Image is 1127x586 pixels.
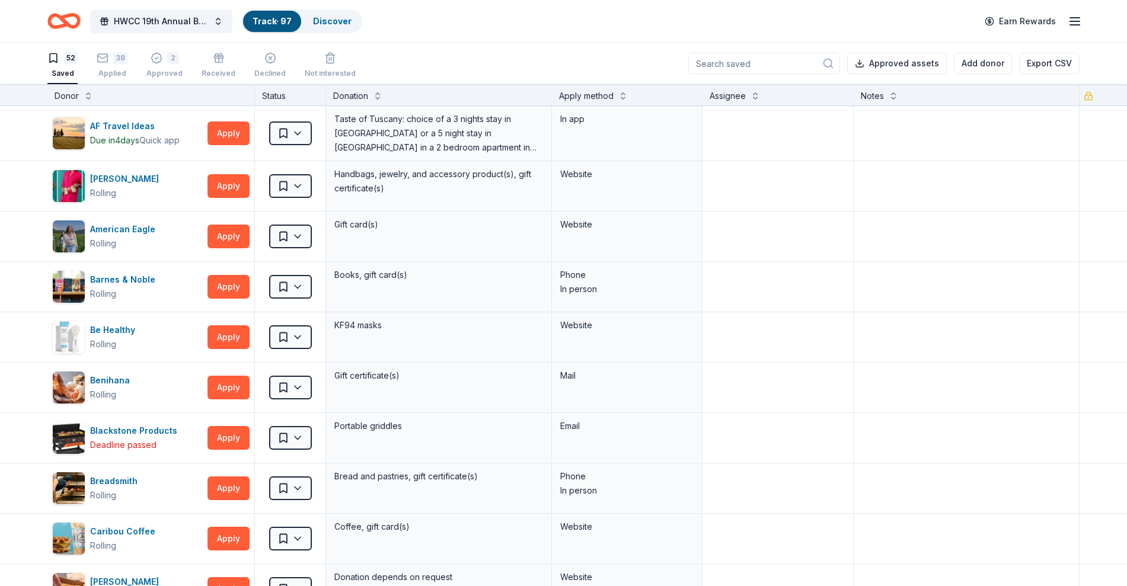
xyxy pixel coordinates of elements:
div: Deadline passed [90,438,157,452]
button: Add donor [954,53,1012,74]
div: Phone [560,469,694,483]
button: Apply [207,174,250,198]
span: HWCC 19th Annual Business Awards Celebration [114,14,209,28]
div: Barnes & Noble [90,273,160,287]
div: Rolling [90,488,116,502]
button: Not interested [305,47,356,84]
button: Apply [207,275,250,299]
div: Received [202,69,235,78]
button: Image for AF Travel IdeasAF Travel IdeasDue in4daysQuick app [52,117,203,150]
div: In person [560,282,694,296]
div: Rolling [90,388,116,402]
button: Image for Caribou CoffeeCaribou CoffeeRolling [52,522,203,555]
button: Apply [207,426,250,450]
div: Website [560,167,694,181]
div: Blackstone Products [90,424,182,438]
button: 2Approved [146,47,183,84]
a: Track· 97 [253,16,292,26]
div: 38 [113,52,127,64]
button: Image for BenihanaBenihanaRolling [52,371,203,404]
button: Declined [254,47,286,84]
div: Website [560,570,694,584]
div: Gift card(s) [333,216,544,233]
div: Breadsmith [90,474,142,488]
div: Books, gift card(s) [333,267,544,283]
div: In person [560,483,694,498]
button: Export CSV [1019,53,1080,74]
div: Apply method [559,89,614,103]
div: Notes [861,89,884,103]
button: Approved assets [847,53,947,74]
button: Apply [207,325,250,349]
div: Be Healthy [90,323,140,337]
input: Search saved [688,53,840,74]
a: Earn Rewards [978,11,1063,32]
div: Taste of Tuscany: choice of a 3 nights stay in [GEOGRAPHIC_DATA] or a 5 night stay in [GEOGRAPHIC... [333,111,544,156]
button: Track· 97Discover [242,9,362,33]
div: Approved [146,69,183,78]
button: Apply [207,225,250,248]
div: Website [560,318,694,332]
button: Image for Be HealthyBe HealthyRolling [52,321,203,354]
div: Donor [55,89,79,103]
div: KF94 masks [333,317,544,334]
button: Image for American EagleAmerican EagleRolling [52,220,203,253]
div: Rolling [90,287,116,301]
div: Quick app [139,135,180,146]
div: Due in 4 days [90,133,139,148]
img: Image for Blackstone Products [53,422,85,454]
div: Portable griddles [333,418,544,434]
img: Image for American Eagle [53,220,85,252]
div: Status [255,84,326,105]
a: Discover [313,16,352,26]
img: Image for Caribou Coffee [53,523,85,555]
div: Assignee [710,89,746,103]
button: Image for Alexis Drake[PERSON_NAME]Rolling [52,169,203,203]
button: 52Saved [47,47,78,84]
img: Image for Alexis Drake [53,170,85,202]
div: Declined [254,69,286,78]
div: Mail [560,369,694,383]
div: 2 [167,52,179,64]
div: Handbags, jewelry, and accessory product(s), gift certificate(s) [333,166,544,197]
div: Bread and pastries, gift certificate(s) [333,468,544,485]
div: [PERSON_NAME] [90,172,164,186]
div: Rolling [90,539,116,553]
div: American Eagle [90,222,160,236]
a: Home [47,7,81,35]
div: Benihana [90,373,135,388]
button: Apply [207,476,250,500]
div: Phone [560,268,694,282]
div: Coffee, gift card(s) [333,518,544,535]
button: Image for Blackstone ProductsBlackstone ProductsDeadline passed [52,421,203,454]
div: Email [560,419,694,433]
img: Image for Barnes & Noble [53,271,85,303]
div: Caribou Coffee [90,524,160,539]
div: Rolling [90,337,116,351]
button: 38Applied [97,47,127,84]
img: Image for AF Travel Ideas [53,117,85,149]
div: Website [560,217,694,232]
button: Apply [207,527,250,550]
div: Applied [97,69,127,78]
button: Image for Barnes & NobleBarnes & NobleRolling [52,270,203,303]
div: Saved [47,69,78,78]
img: Image for Benihana [53,372,85,404]
button: HWCC 19th Annual Business Awards Celebration [90,9,232,33]
div: Gift certificate(s) [333,367,544,384]
div: Donation [333,89,368,103]
button: Received [202,47,235,84]
button: Apply [207,121,250,145]
button: Image for BreadsmithBreadsmithRolling [52,472,203,505]
div: Donation depends on request [333,569,544,585]
div: Not interested [305,69,356,78]
div: Rolling [90,236,116,251]
div: Rolling [90,186,116,200]
div: In app [560,112,694,126]
button: Apply [207,376,250,399]
div: 52 [64,52,78,64]
img: Image for Be Healthy [53,321,85,353]
img: Image for Breadsmith [53,472,85,504]
div: Website [560,520,694,534]
div: AF Travel Ideas [90,119,180,133]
